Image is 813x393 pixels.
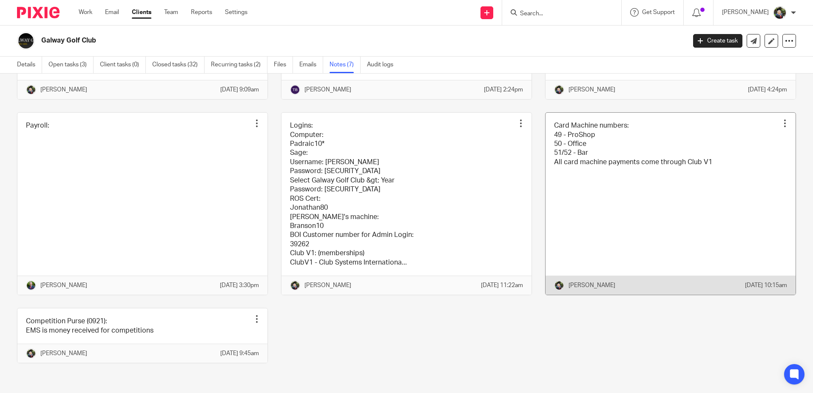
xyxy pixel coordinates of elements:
img: Logo.png [17,32,35,50]
a: Open tasks (3) [48,57,94,73]
img: Jade.jpeg [290,280,300,290]
img: Jade.jpeg [554,85,564,95]
span: Get Support [642,9,675,15]
a: Create task [693,34,742,48]
a: Files [274,57,293,73]
img: Jade.jpeg [554,280,564,290]
a: Emails [299,57,323,73]
p: [PERSON_NAME] [40,349,87,358]
p: [DATE] 11:22am [481,281,523,290]
img: Jade.jpeg [773,6,787,20]
a: Clients [132,8,151,17]
p: [PERSON_NAME] [40,85,87,94]
p: [PERSON_NAME] [569,281,615,290]
p: [DATE] 3:30pm [220,281,259,290]
img: Jade.jpeg [26,85,36,95]
h2: Galway Golf Club [41,36,552,45]
img: svg%3E [290,85,300,95]
p: [PERSON_NAME] [304,85,351,94]
a: Audit logs [367,57,400,73]
a: Notes (7) [330,57,361,73]
p: [PERSON_NAME] [40,281,87,290]
p: [PERSON_NAME] [722,8,769,17]
a: Recurring tasks (2) [211,57,267,73]
img: Pixie [17,7,60,18]
p: [DATE] 9:45am [220,349,259,358]
a: Work [79,8,92,17]
a: Team [164,8,178,17]
img: Jade.jpeg [26,348,36,359]
a: Email [105,8,119,17]
p: [DATE] 4:24pm [748,85,787,94]
input: Search [519,10,596,18]
a: Reports [191,8,212,17]
a: Closed tasks (32) [152,57,205,73]
p: [DATE] 9:09am [220,85,259,94]
a: Client tasks (0) [100,57,146,73]
p: [PERSON_NAME] [569,85,615,94]
a: Settings [225,8,247,17]
img: download.png [26,280,36,290]
p: [DATE] 10:15am [745,281,787,290]
a: Details [17,57,42,73]
p: [DATE] 2:24pm [484,85,523,94]
p: [PERSON_NAME] [304,281,351,290]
